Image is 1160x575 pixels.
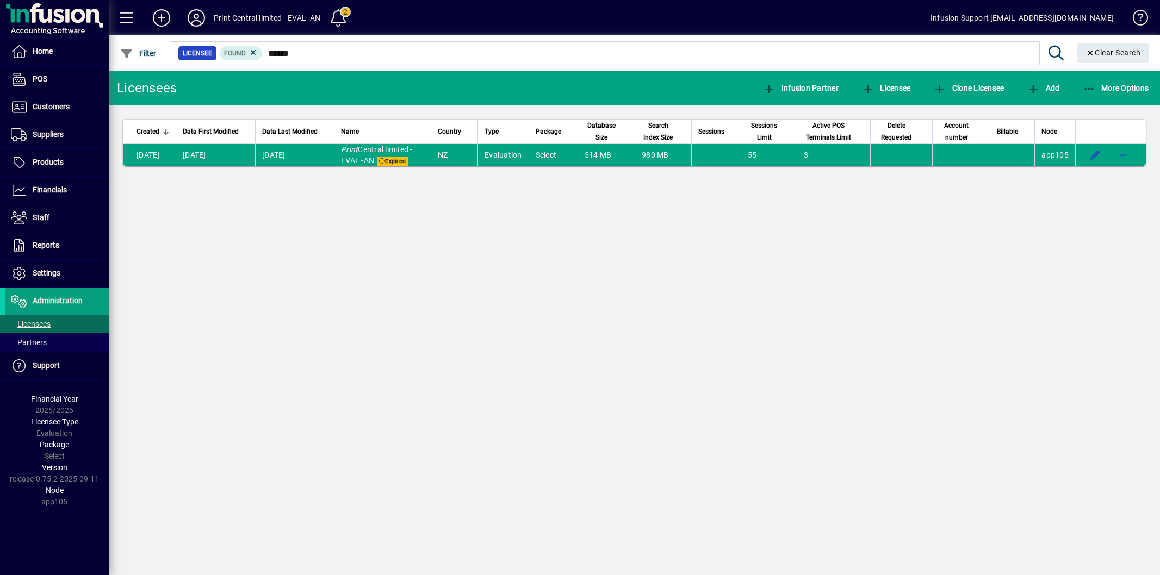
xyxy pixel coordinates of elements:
[748,120,781,143] span: Sessions Limit
[33,241,59,249] span: Reports
[5,204,109,232] a: Staff
[33,47,53,55] span: Home
[5,38,109,65] a: Home
[1041,126,1057,137] span: Node
[438,126,461,137] span: Country
[117,43,159,63] button: Filter
[224,49,246,57] span: Found
[5,177,109,204] a: Financials
[1083,84,1149,92] span: More Options
[120,49,157,58] span: Filter
[183,48,212,59] span: Licensee
[33,213,49,222] span: Staff
[33,102,70,111] span: Customers
[477,144,529,166] td: Evaluation
[341,126,359,137] span: Name
[431,144,477,166] td: NZ
[5,121,109,148] a: Suppliers
[931,9,1114,27] div: Infusion Support [EMAIL_ADDRESS][DOMAIN_NAME]
[536,126,561,137] span: Package
[46,486,64,495] span: Node
[117,79,177,97] div: Licensees
[861,84,911,92] span: Licensee
[578,144,635,166] td: 514 MB
[804,120,863,143] div: Active POS Terminals Limit
[1041,126,1069,137] div: Node
[33,130,64,139] span: Suppliers
[5,333,109,352] a: Partners
[536,126,571,137] div: Package
[33,185,67,194] span: Financials
[939,120,984,143] div: Account number
[1115,146,1132,164] button: More options
[40,440,69,449] span: Package
[31,417,78,426] span: Licensee Type
[144,8,179,28] button: Add
[262,126,327,137] div: Data Last Modified
[585,120,628,143] div: Database Size
[1087,146,1104,164] button: Edit
[5,232,109,259] a: Reports
[1077,43,1150,63] button: Clear
[5,66,109,93] a: POS
[698,126,734,137] div: Sessions
[997,126,1018,137] span: Billable
[5,352,109,379] a: Support
[939,120,974,143] span: Account number
[1024,78,1062,98] button: Add
[1080,78,1152,98] button: More Options
[179,8,214,28] button: Profile
[176,144,255,166] td: [DATE]
[804,120,853,143] span: Active POS Terminals Limit
[797,144,870,166] td: 3
[748,120,791,143] div: Sessions Limit
[11,320,51,328] span: Licensees
[11,338,47,347] span: Partners
[123,144,176,166] td: [DATE]
[214,9,321,27] div: Print Central limited - EVAL -AN
[642,120,675,143] span: Search Index Size
[1041,151,1069,159] span: app105.prod.infusionbusinesssoftware.com
[255,144,334,166] td: [DATE]
[262,126,318,137] span: Data Last Modified
[137,126,169,137] div: Created
[931,78,1007,98] button: Clone Licensee
[33,268,60,277] span: Settings
[585,120,618,143] span: Database Size
[438,126,471,137] div: Country
[42,463,67,472] span: Version
[33,296,83,305] span: Administration
[31,395,78,403] span: Financial Year
[183,126,249,137] div: Data First Modified
[220,46,263,60] mat-chip: Found Status: Found
[1027,84,1059,92] span: Add
[137,126,159,137] span: Created
[183,126,239,137] span: Data First Modified
[741,144,797,166] td: 55
[5,93,109,121] a: Customers
[341,145,413,165] span: Central limited - EVAL -AN
[933,84,1004,92] span: Clone Licensee
[635,144,691,166] td: 980 MB
[698,126,724,137] span: Sessions
[760,78,841,98] button: Infusion Partner
[485,126,499,137] span: Type
[5,260,109,287] a: Settings
[642,120,685,143] div: Search Index Size
[341,145,358,154] em: Print
[377,157,408,166] span: Expired
[997,126,1028,137] div: Billable
[33,74,47,83] span: POS
[1125,2,1146,37] a: Knowledge Base
[529,144,578,166] td: Select
[33,158,64,166] span: Products
[762,84,839,92] span: Infusion Partner
[5,149,109,176] a: Products
[485,126,522,137] div: Type
[5,315,109,333] a: Licensees
[877,120,916,143] span: Delete Requested
[859,78,914,98] button: Licensee
[1085,48,1141,57] span: Clear Search
[341,126,424,137] div: Name
[33,361,60,370] span: Support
